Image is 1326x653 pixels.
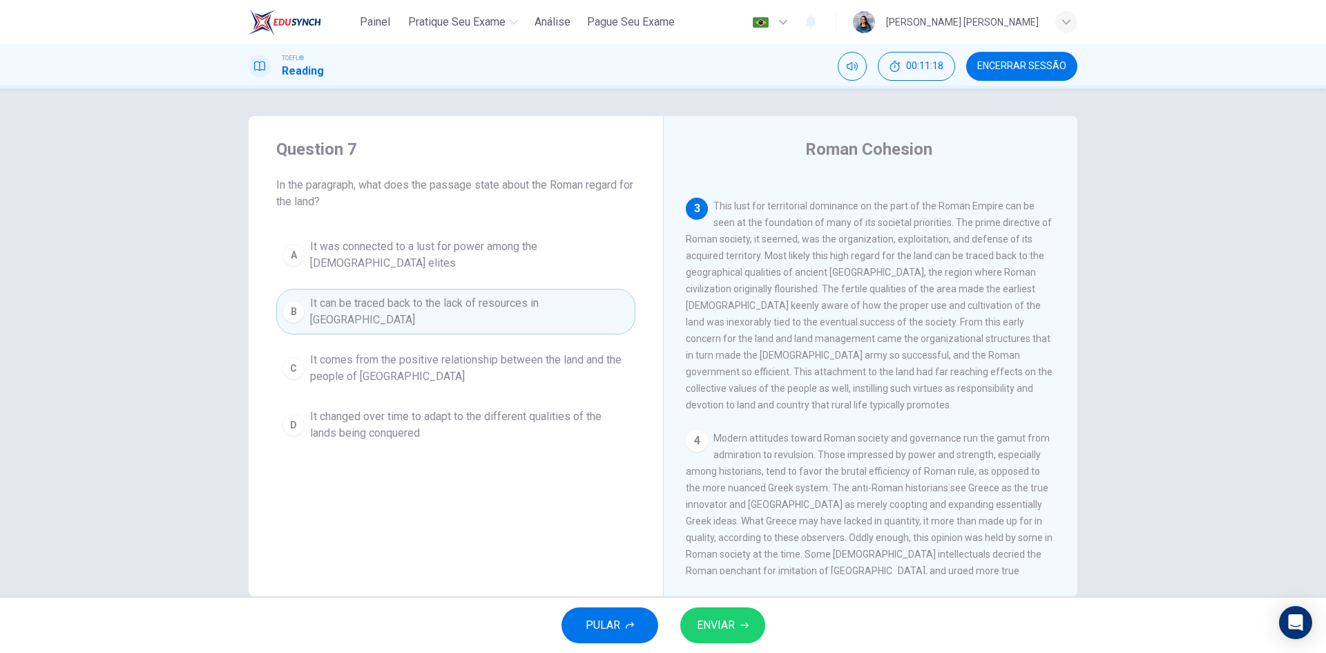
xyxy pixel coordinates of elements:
button: AIt was connected to a lust for power among the [DEMOGRAPHIC_DATA] elites [276,232,635,278]
h4: Question 7 [276,138,635,160]
span: It changed over time to adapt to the different qualities of the lands being conquered [310,408,629,442]
button: Painel [353,10,397,35]
div: Silenciar [838,52,867,81]
button: ENVIAR [680,607,765,643]
button: BIt can be traced back to the lack of resources in [GEOGRAPHIC_DATA] [276,289,635,334]
img: pt [752,17,769,28]
span: It was connected to a lust for power among the [DEMOGRAPHIC_DATA] elites [310,238,629,272]
button: CIt comes from the positive relationship between the land and the people of [GEOGRAPHIC_DATA] [276,346,635,391]
span: Pratique seu exame [408,14,506,30]
span: Pague Seu Exame [587,14,675,30]
span: TOEFL® [282,53,304,63]
button: Pague Seu Exame [582,10,680,35]
span: Painel [360,14,390,30]
span: Análise [535,14,570,30]
h1: Reading [282,63,324,79]
button: PULAR [561,607,658,643]
div: C [282,357,305,379]
span: Encerrar Sessão [977,61,1066,72]
img: EduSynch logo [249,8,321,36]
span: It can be traced back to the lack of resources in [GEOGRAPHIC_DATA] [310,295,629,328]
div: Esconder [878,52,955,81]
div: B [282,301,305,323]
div: 4 [686,430,708,452]
div: A [282,244,305,266]
span: This lust for territorial dominance on the part of the Roman Empire can be seen at the foundation... [686,200,1053,410]
div: Open Intercom Messenger [1279,606,1312,639]
h4: Roman Cohesion [805,138,932,160]
button: Pratique seu exame [403,10,523,35]
span: ENVIAR [697,616,735,635]
button: Encerrar Sessão [966,52,1077,81]
span: 00:11:18 [906,61,943,72]
span: PULAR [586,616,620,635]
span: In the paragraph, what does the passage state about the Roman regard for the land? [276,177,635,210]
div: 3 [686,198,708,220]
button: 00:11:18 [878,52,955,81]
button: Análise [529,10,576,35]
button: DIt changed over time to adapt to the different qualities of the lands being conquered [276,402,635,448]
img: Profile picture [853,11,875,33]
span: It comes from the positive relationship between the land and the people of [GEOGRAPHIC_DATA] [310,352,629,385]
div: [PERSON_NAME] [PERSON_NAME] [886,14,1039,30]
div: D [282,414,305,436]
a: EduSynch logo [249,8,353,36]
span: Modern attitudes toward Roman society and governance run the gamut from admiration to revulsion. ... [686,433,1053,593]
